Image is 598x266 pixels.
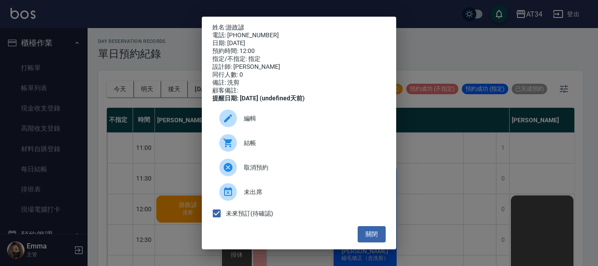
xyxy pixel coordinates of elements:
div: 未出席 [212,180,386,204]
div: 同行人數: 0 [212,71,386,79]
span: 未來預訂(待確認) [226,209,273,218]
span: 未出席 [244,188,379,197]
div: 指定/不指定: 指定 [212,55,386,63]
div: 顧客備註: [212,87,386,95]
a: 游政諺 [226,24,244,31]
div: 設計師: [PERSON_NAME] [212,63,386,71]
button: 關閉 [358,226,386,242]
div: 預約時間: 12:00 [212,47,386,55]
span: 編輯 [244,114,379,123]
div: 電話: [PHONE_NUMBER] [212,32,386,39]
span: 取消預約 [244,163,379,172]
span: 結帳 [244,138,379,148]
div: 編輯 [212,106,386,131]
div: 取消預約 [212,155,386,180]
a: 結帳 [212,131,386,155]
div: 備註: 洗剪 [212,79,386,87]
div: 日期: [DATE] [212,39,386,47]
div: 提醒日期: [DATE] (undefined天前) [212,95,386,103]
p: 姓名: [212,24,386,32]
